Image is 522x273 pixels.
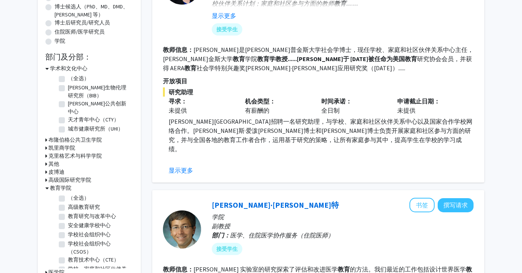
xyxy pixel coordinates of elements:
[68,213,116,220] font: 教育研究与改革中心
[163,265,193,273] font: 教师信息：
[398,64,405,72] font: ......
[405,55,417,63] font: 教育
[48,144,75,151] font: 凯里商学院
[169,166,193,174] font: 显示更多
[212,200,339,210] a: [PERSON_NAME]·[PERSON_NAME]特
[212,11,236,20] button: 显示更多
[55,37,65,44] font: 学院
[169,118,472,153] font: [PERSON_NAME][GEOGRAPHIC_DATA]招聘一名研究助理，与学校、家庭和社区伙伴关系中心以及国家合作学校网络合作。[PERSON_NAME]斯·爱泼[PERSON_NAME]...
[48,152,102,159] font: 克里格艺术与科学学院
[230,231,334,239] font: 医学、住院医学协作服务（住院医师）
[212,12,236,19] font: 显示更多
[184,64,197,72] font: 教育
[68,100,126,115] font: [PERSON_NAME]公共创新中心
[68,75,89,82] font: （全选）
[45,52,91,61] font: 部门及分部：
[163,77,187,85] font: 开放项目
[48,168,64,175] font: 皮博迪
[6,239,32,267] iframe: 聊天
[443,201,468,209] font: 撰写请求
[409,198,435,212] button: 将 Sean Tackett 添加到书签
[321,97,352,105] font: 时间承诺：
[212,213,224,221] font: 学院
[68,125,123,132] font: 城市健康研究所（UHI）
[55,19,110,26] font: 博士后研究员/研究人员
[68,194,89,201] font: （全选）
[212,222,230,230] font: 副教授
[193,265,338,273] font: [PERSON_NAME] 实验室的研究探索了评估和改进医学
[397,97,440,105] font: 申请截止日期：
[257,55,405,63] font: 教育学教授......[PERSON_NAME]于 [DATE]被任命为美国
[169,88,193,96] font: 研究助理
[68,240,111,255] font: 学校社会组织中心（CSOS）
[163,46,474,63] font: [PERSON_NAME]是[PERSON_NAME]普金斯大学社会学博士，现任学校、家庭和社区伙伴关系中心主任，[PERSON_NAME]金斯大学
[216,26,238,33] font: 接受学生
[245,55,257,63] font: 学院
[68,222,111,229] font: 安全健康学校中心
[48,136,102,143] font: 布隆伯格公共卫生学院
[48,160,59,167] font: 其他
[169,97,187,105] font: 寻求：
[169,166,193,175] button: 显示更多
[68,231,111,238] font: 学校社会组织中心
[233,55,245,63] font: 教育
[55,3,128,18] font: 博士候选人（PhD、MD、DMD、[PERSON_NAME] 等）
[350,265,466,273] font: 的方法。我们最近的工作包括设计世界医学
[50,184,71,191] font: 教育学院
[338,265,350,273] font: 教育
[245,107,269,114] font: 有薪酬的
[50,65,87,72] font: 学术和文化中心
[169,107,187,114] font: 未提供
[68,204,100,210] font: 高级教育研究
[397,107,416,114] font: 未提供
[68,84,126,99] font: [PERSON_NAME]生物伦理研究所（BIB）
[438,198,474,212] button: 向 Sean Tackett 撰写请求
[416,201,428,209] font: 书签
[68,116,119,123] font: 天才青年中心（CTY）
[321,107,340,114] font: 全日制
[216,246,238,252] font: 接受学生
[212,231,230,239] font: 部门：
[55,28,105,35] font: 住院医师/医学研究员
[68,256,119,263] font: 教育技术中心（CTE）
[197,64,398,72] font: 社会学特别兴趣奖[PERSON_NAME]·[PERSON_NAME]应用研究奖（[DATE]）
[245,97,275,105] font: 机会类型：
[48,176,91,183] font: 高级国际研究学院
[163,46,193,53] font: 教师信息：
